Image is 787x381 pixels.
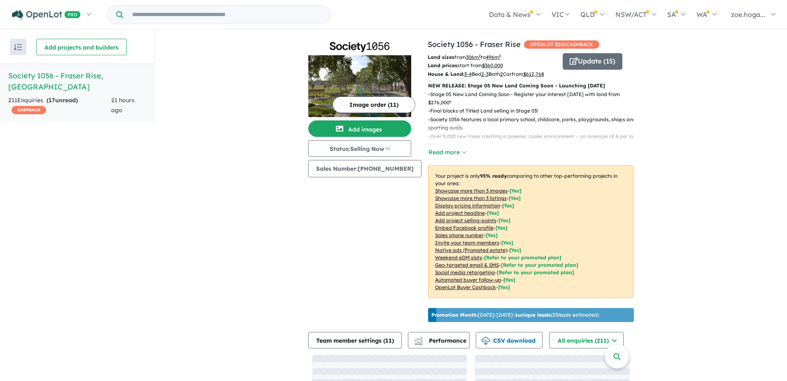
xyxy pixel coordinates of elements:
[428,53,556,61] p: from
[428,82,633,90] p: NEW RELEASE: Stage 05 New Land Coming Soon - Launching [DATE]
[308,140,411,157] button: Status:Selling Now
[428,90,640,107] p: - Stage 05 New Land Coming Soon - Register your interest [DATE] with land from $276,000*
[482,337,490,345] img: download icon
[523,71,544,77] u: $ 612,768
[435,210,485,216] u: Add project headline
[36,39,127,55] button: Add projects and builders
[435,225,494,231] u: Embed Facebook profile
[428,62,457,68] b: Land prices
[498,284,510,290] span: [Yes]
[481,54,501,60] span: to
[515,312,551,318] b: 1 unique leads
[501,262,578,268] span: [Refer to your promoted plan]
[47,96,78,104] strong: ( unread)
[308,160,421,177] button: Sales Number:[PHONE_NUMBER]
[502,202,514,209] span: [ Yes ]
[431,312,478,318] b: Promotion Month:
[428,165,633,298] p: Your project is only comparing to other top-performing projects in your area: - - - - - - - - - -...
[476,332,543,348] button: CSV download
[12,10,81,20] img: Openlot PRO Logo White
[435,202,500,209] u: Display pricing information
[428,107,640,115] p: - Final blocks of Titled Land selling in Stage 03!
[428,115,640,132] p: - Society 1056 features a local primary school, childcare, parks, playgrounds, shops and sporting...
[428,61,556,70] p: start from
[500,71,503,77] u: 2
[487,210,499,216] span: [ Yes ]
[125,6,329,24] input: Try estate name, suburb, builder or developer
[408,332,470,348] button: Performance
[563,53,622,70] button: Update (15)
[308,55,411,117] img: Society 1056 - Fraser Rise
[428,40,521,49] a: Society 1056 - Fraser Rise
[435,232,484,238] u: Sales phone number
[480,173,507,179] b: 95 % ready
[414,339,423,345] img: bar-chart.svg
[428,132,640,149] p: - Over 5,000 new trees creating a greener, cooler environment - an average of 4 per land lot!
[435,284,496,290] u: OpenLot Buyer Cashback
[435,247,507,253] u: Native ads (Promoted estate)
[435,269,495,275] u: Social media retargeting
[496,225,508,231] span: [ Yes ]
[499,54,501,58] sup: 2
[482,62,503,68] u: $ 360,000
[428,71,464,77] b: House & Land:
[312,42,408,52] img: Society 1056 - Fraser Rise Logo
[731,10,765,19] span: zoe.hoga...
[333,96,415,113] button: Image order (11)
[466,54,481,60] u: 306 m
[484,254,561,261] span: [Refer to your promoted plan]
[416,337,466,344] span: Performance
[524,40,599,49] span: OPENLOT $ 200 CASHBACK
[435,195,507,201] u: Showcase more than 3 listings
[486,54,501,60] u: 496 m
[435,188,508,194] u: Showcase more than 3 images
[49,96,55,104] span: 17
[509,195,521,201] span: [ Yes ]
[509,247,521,253] span: [Yes]
[486,232,498,238] span: [ Yes ]
[435,262,499,268] u: Geo-targeted email & SMS
[431,311,599,319] p: [DATE] - [DATE] - ( 25 leads estimated)
[435,277,501,283] u: Automated buyer follow-up
[308,332,402,348] button: Team member settings (11)
[385,337,392,344] span: 11
[510,188,522,194] span: [ Yes ]
[435,254,482,261] u: Weekend eDM slots
[435,240,499,246] u: Invite your team members
[12,106,46,114] span: CASHBACK
[428,54,454,60] b: Land sizes
[8,96,111,115] div: 211 Enquir ies
[549,332,624,348] button: All enquiries (211)
[8,70,146,92] h5: Society 1056 - Fraser Rise , [GEOGRAPHIC_DATA]
[14,44,22,50] img: sort.svg
[414,337,422,341] img: line-chart.svg
[111,96,135,114] span: 21 hours ago
[435,217,496,223] u: Add project selling-points
[479,54,481,58] sup: 2
[501,240,513,246] span: [ Yes ]
[503,277,515,283] span: [Yes]
[481,71,489,77] u: 2-3
[428,70,556,78] p: Bed Bath Car from
[308,120,411,137] button: Add images
[497,269,574,275] span: [Refer to your promoted plan]
[428,148,467,157] button: Read more
[464,71,472,77] u: 3-4
[498,217,510,223] span: [ Yes ]
[308,39,411,117] a: Society 1056 - Fraser Rise LogoSociety 1056 - Fraser Rise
